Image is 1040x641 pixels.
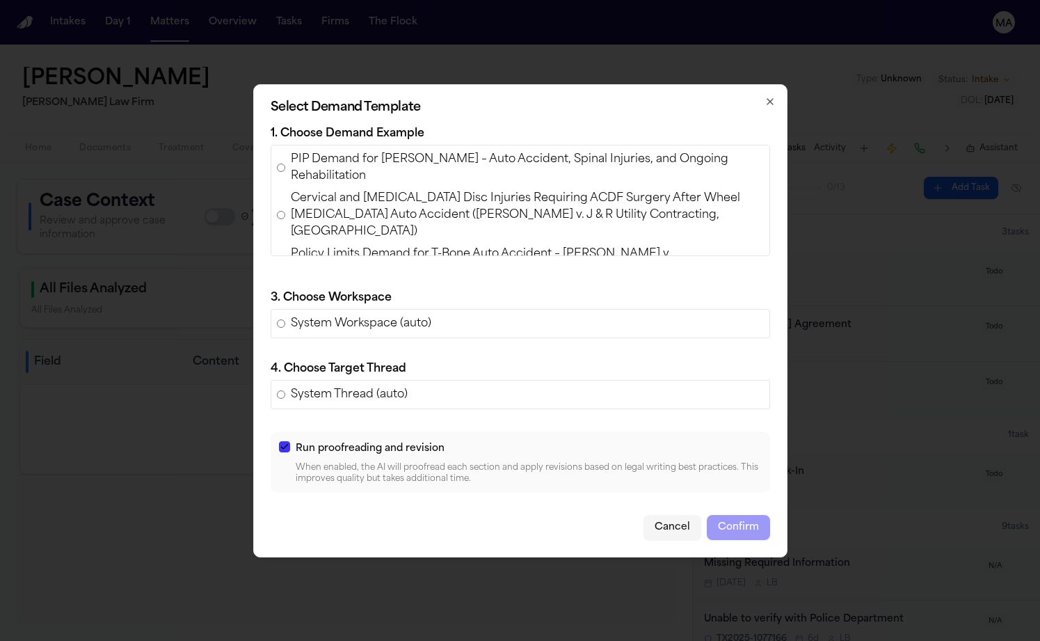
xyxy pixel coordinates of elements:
[271,102,770,114] h2: Select Demand Template
[277,164,285,172] input: PIP Demand for [PERSON_NAME] – Auto Accident, Spinal Injuries, and Ongoing Rehabilitation
[271,361,770,377] p: 4. Choose Target Thread
[277,211,285,219] input: Cervical and [MEDICAL_DATA] Disc Injuries Requiring ACDF Surgery After Wheel [MEDICAL_DATA] Auto ...
[277,390,285,399] input: System Thread (auto)
[291,190,764,240] span: Cervical and [MEDICAL_DATA] Disc Injuries Requiring ACDF Surgery After Wheel [MEDICAL_DATA] Auto ...
[291,246,764,279] span: Policy Limits Demand for T-Bone Auto Accident – [PERSON_NAME] v. [PERSON_NAME] (Safeway Insurance)
[291,315,431,332] span: System Workspace (auto)
[277,319,285,328] input: System Workspace (auto)
[291,151,764,184] span: PIP Demand for [PERSON_NAME] – Auto Accident, Spinal Injuries, and Ongoing Rehabilitation
[296,443,445,454] span: Run proofreading and revision
[296,462,762,484] p: When enabled, the AI will proofread each section and apply revisions based on legal writing best ...
[271,290,770,306] p: 3. Choose Workspace
[271,125,770,142] p: 1. Choose Demand Example
[291,386,408,403] span: System Thread (auto)
[643,515,701,540] button: Cancel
